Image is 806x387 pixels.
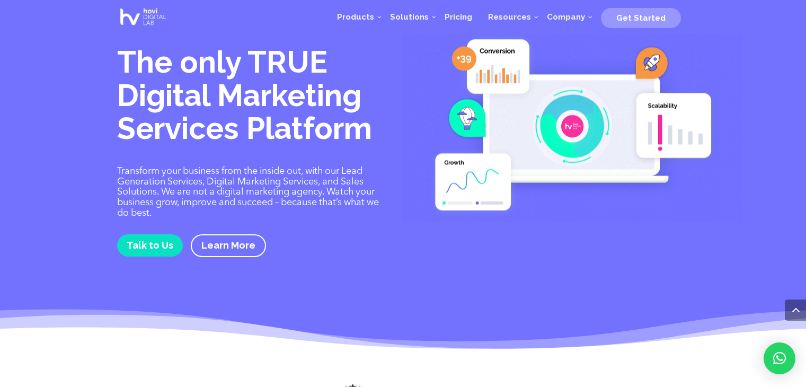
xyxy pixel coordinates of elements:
span: Get Started [616,13,666,23]
span: Company [547,12,585,22]
a: Learn More [191,234,266,257]
span: Pricing [445,12,472,22]
a: Talk to Us [117,234,183,256]
a: Products [329,1,382,33]
p: Transform your business from the inside out, with our Lead Generation Services, Digital Marketing... [117,166,387,219]
span: Resources [488,12,531,22]
a: Company [539,1,593,33]
a: Get Started [601,9,681,25]
a: Resources [480,1,539,33]
span: Solutions [390,12,429,22]
span: Products [337,12,374,22]
a: Solutions [382,1,437,33]
img: Digital Marketing Services [402,31,743,223]
h1: The only TRUE Digital Marketing Services Platform [117,46,387,151]
a: Pricing [437,1,480,33]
